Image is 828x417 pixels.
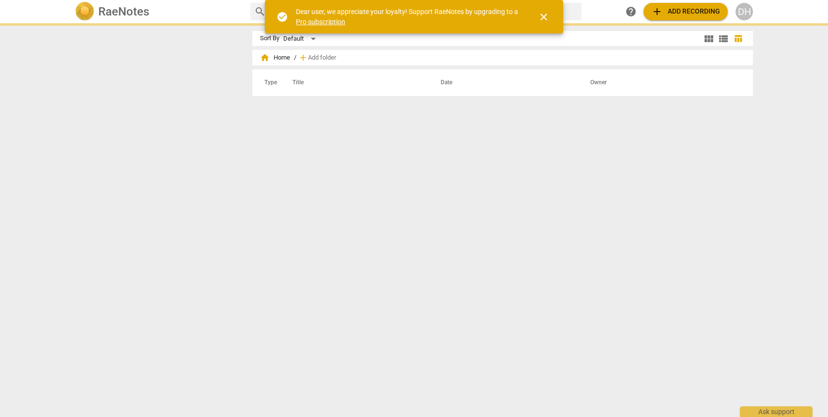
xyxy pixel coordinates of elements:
[308,54,336,62] span: Add folder
[298,53,308,62] span: add
[532,5,555,29] button: Close
[644,3,728,20] button: Upload
[622,3,640,20] a: Help
[740,406,813,417] div: Ask support
[296,18,345,26] a: Pro subscription
[718,33,729,45] span: view_list
[731,31,745,46] button: Table view
[651,6,663,17] span: add
[429,69,579,96] th: Date
[254,6,266,17] span: search
[651,6,720,17] span: Add recording
[260,53,270,62] span: home
[294,54,296,62] span: /
[734,34,743,43] span: table_chart
[260,35,279,42] div: Sort By
[625,6,637,17] span: help
[260,53,290,62] span: Home
[736,3,753,20] button: DH
[75,2,243,21] a: LogoRaeNotes
[579,69,743,96] th: Owner
[703,33,715,45] span: view_module
[702,31,716,46] button: Tile view
[98,5,149,18] h2: RaeNotes
[257,69,281,96] th: Type
[296,7,521,27] div: Dear user, we appreciate your loyalty! Support RaeNotes by upgrading to a
[75,2,94,21] img: Logo
[276,11,288,23] span: check_circle
[283,31,319,46] div: Default
[716,31,731,46] button: List view
[281,69,429,96] th: Title
[538,11,550,23] span: close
